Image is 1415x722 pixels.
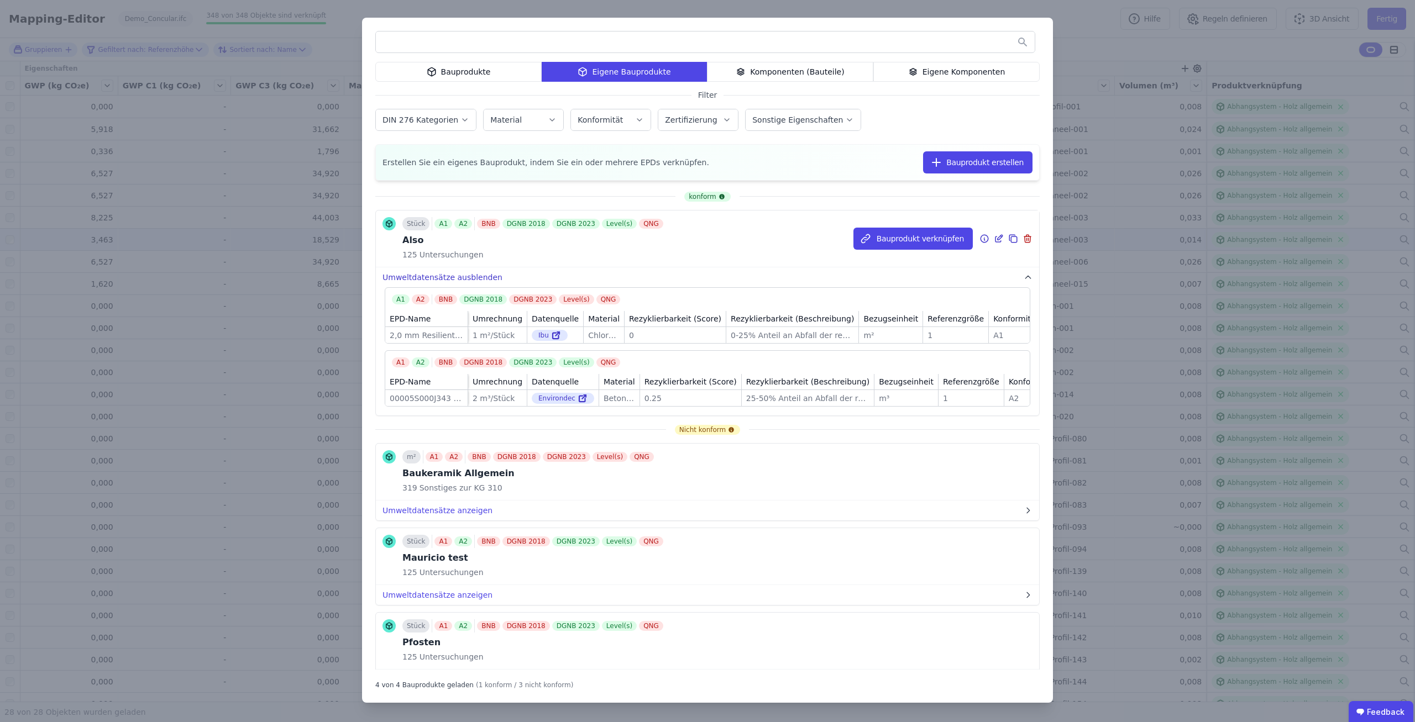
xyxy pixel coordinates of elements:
div: BNB [434,294,457,304]
div: 0.25 [644,393,737,404]
div: Datenquelle [532,376,579,387]
div: Level(s) [559,294,594,304]
div: Level(s) [602,621,637,631]
div: A1 [434,219,452,229]
div: Referenzgröße [927,313,984,324]
div: Eigene Bauprodukte [542,62,707,82]
div: 2 m³/Stück [473,393,522,404]
button: Bauprodukt verknüpfen [853,228,973,250]
div: Beton allgemein [604,393,635,404]
span: Untersuchungen [417,567,484,578]
div: 1 [927,330,984,341]
div: Nicht konform [675,425,740,435]
div: 25-50% Anteil an Abfall der recycled wird [746,393,869,404]
div: A1 [426,452,443,462]
div: Level(s) [593,452,627,462]
div: DGNB 2023 [509,294,557,304]
div: (1 konform / 3 nicht konform) [476,676,574,689]
button: Umweltdatensätze ausblenden [376,267,1039,287]
div: Stück [402,619,429,633]
div: m³ [879,393,934,404]
div: Pfosten [402,636,665,649]
div: A1 [434,621,452,631]
div: QNG [596,294,621,304]
div: 00005S000J343 - SCREED [390,393,463,404]
label: Material [490,115,524,124]
div: A2 [1009,393,1054,404]
div: DGNB 2018 [502,219,550,229]
div: Rezyklierbarkeit (Beschreibung) [746,376,869,387]
span: 319 [402,482,417,493]
div: DGNB 2023 [543,452,590,462]
div: Material [604,376,635,387]
div: DGNB 2023 [552,621,600,631]
button: Umweltdatensätze anzeigen [376,500,1039,520]
button: Umweltdatensätze anzeigen [376,585,1039,605]
div: Mauricio test [402,551,665,565]
div: DGNB 2023 [552,219,600,229]
div: Level(s) [602,219,637,229]
div: A1 [392,357,410,367]
span: Untersuchungen [417,651,484,662]
span: 125 [402,651,417,662]
div: Baukeramik Allgemein [402,467,656,480]
div: A2 [412,357,429,367]
div: Rezyklierbarkeit (Beschreibung) [731,313,854,324]
span: 125 [402,567,417,578]
div: Umrechnung [473,313,522,324]
div: EPD-Name [390,313,431,324]
label: Sonstige Eigenschaften [752,115,845,124]
div: BNB [434,357,457,367]
div: DGNB 2018 [459,357,507,367]
button: Zertifizierung [658,109,738,130]
div: Bauprodukte [375,62,542,82]
button: Sonstige Eigenschaften [746,109,861,130]
div: A2 [454,621,472,631]
div: 1 [943,393,999,404]
div: BNB [468,452,490,462]
div: QNG [639,536,663,546]
div: A2 [454,219,472,229]
div: BNB [477,536,500,546]
div: DGNB 2018 [502,621,550,631]
div: Referenzgröße [943,376,999,387]
div: 1 m²/Stück [473,330,522,341]
div: DGNB 2023 [552,536,600,546]
div: Level(s) [559,357,594,367]
div: Rezyklierbarkeit (Score) [629,313,721,324]
div: A2 [454,536,472,546]
div: Rezyklierbarkeit (Score) [644,376,737,387]
div: EPD-Name [390,376,431,387]
div: BNB [477,621,500,631]
div: Konformität [993,313,1039,324]
button: Konformität [571,109,651,130]
div: Bezugseinheit [863,313,918,324]
div: QNG [639,621,663,631]
div: DGNB 2018 [459,294,507,304]
div: DGNB 2018 [502,536,550,546]
div: m² [863,330,918,341]
div: A1 [392,294,410,304]
span: Erstellen Sie ein eigenes Bauprodukt, indem Sie ein oder mehrere EPDs verknüpfen. [382,157,709,168]
div: Umrechnung [473,376,522,387]
label: Konformität [578,115,625,124]
div: A2 [445,452,463,462]
div: A1 [993,330,1039,341]
div: Chloropren-Kautschuk (Neopren) [588,330,620,341]
div: A2 [412,294,429,304]
label: DIN 276 Kategorien [382,115,460,124]
div: QNG [630,452,654,462]
div: QNG [596,357,621,367]
div: DGNB 2023 [509,357,557,367]
div: 4 von 4 Bauprodukte geladen [375,676,474,689]
button: Bauprodukt erstellen [923,151,1033,173]
div: 0 [629,330,721,341]
button: DIN 276 Kategorien [376,109,476,130]
div: Material [588,313,620,324]
div: Konformität [1009,376,1054,387]
div: 0-25% Anteil an Abfall der recycled wird [731,330,854,341]
div: A1 [434,536,452,546]
div: Level(s) [602,536,637,546]
div: Environdec [532,393,594,404]
div: konform [684,192,730,202]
